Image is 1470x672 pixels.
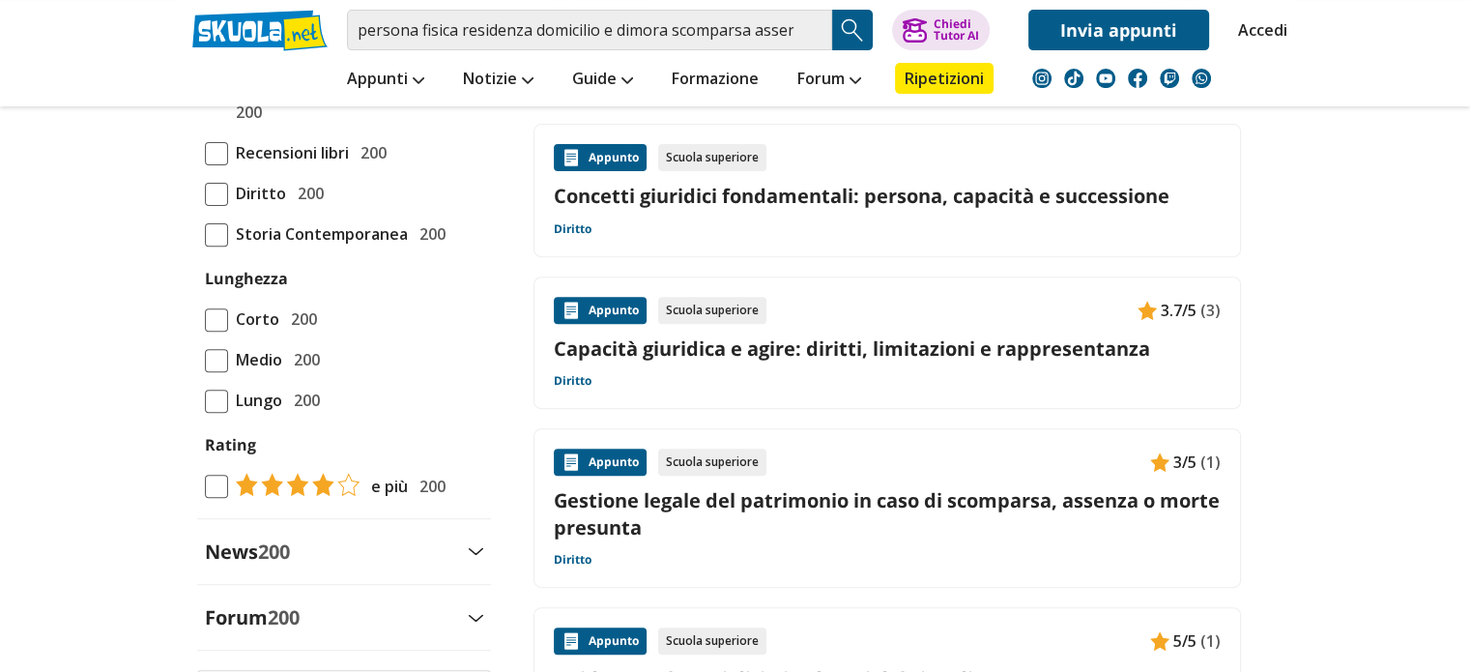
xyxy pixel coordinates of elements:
a: Concetti giuridici fondamentali: persona, capacità e successione [554,183,1221,209]
span: Corto [228,307,279,332]
img: WhatsApp [1192,69,1211,88]
img: Appunti contenuto [1150,631,1169,651]
span: 200 [268,604,300,630]
img: Cerca appunti, riassunti o versioni [838,15,867,44]
label: Forum [205,604,300,630]
a: Notizie [458,63,538,98]
div: Appunto [554,144,647,171]
span: 200 [290,181,324,206]
img: tasso di risposta 4+ [228,473,360,496]
img: Appunti contenuto [562,631,581,651]
span: 3/5 [1173,450,1196,475]
img: Appunti contenuto [1150,453,1169,472]
a: Gestione legale del patrimonio in caso di scomparsa, assenza o morte presunta [554,487,1221,540]
a: Ripetizioni [895,63,994,94]
span: Lungo [228,388,282,413]
img: youtube [1096,69,1115,88]
span: Storia Contemporanea [228,221,408,247]
img: Appunti contenuto [562,301,581,320]
span: 200 [412,221,446,247]
img: Appunti contenuto [1138,301,1157,320]
a: Diritto [554,552,591,568]
span: 200 [412,474,446,499]
span: Recensioni libri [228,140,349,165]
a: Appunti [342,63,429,98]
label: Rating [205,432,483,457]
span: 200 [228,100,262,125]
div: Chiedi Tutor AI [933,18,978,42]
a: Diritto [554,373,591,389]
a: Capacità giuridica e agire: diritti, limitazioni e rappresentanza [554,336,1221,362]
img: Apri e chiudi sezione [468,614,483,622]
input: Cerca appunti, riassunti o versioni [347,10,832,50]
a: Guide [567,63,638,98]
a: Formazione [667,63,764,98]
a: Accedi [1238,10,1279,50]
span: 200 [286,388,320,413]
span: Diritto [228,181,286,206]
button: ChiediTutor AI [892,10,990,50]
div: Appunto [554,628,647,655]
span: (1) [1200,450,1221,475]
span: Medio [228,347,282,372]
div: Scuola superiore [658,628,766,655]
div: Appunto [554,449,647,476]
label: Lunghezza [205,268,288,289]
img: Apri e chiudi sezione [468,547,483,555]
span: 200 [258,539,290,565]
span: 200 [353,140,387,165]
img: twitch [1160,69,1179,88]
div: Scuola superiore [658,144,766,171]
a: Diritto [554,221,591,237]
span: 3.7/5 [1161,298,1196,323]
a: Forum [793,63,866,98]
div: Scuola superiore [658,297,766,324]
img: instagram [1032,69,1052,88]
div: Scuola superiore [658,449,766,476]
span: (3) [1200,298,1221,323]
img: Appunti contenuto [562,453,581,472]
span: 200 [283,307,317,332]
span: e più [363,474,408,499]
div: Appunto [554,297,647,324]
button: Search Button [832,10,873,50]
img: Appunti contenuto [562,148,581,167]
label: News [205,539,290,565]
img: facebook [1128,69,1147,88]
img: tiktok [1064,69,1083,88]
span: 200 [286,347,320,372]
span: 5/5 [1173,628,1196,654]
a: Invia appunti [1028,10,1209,50]
span: (1) [1200,628,1221,654]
